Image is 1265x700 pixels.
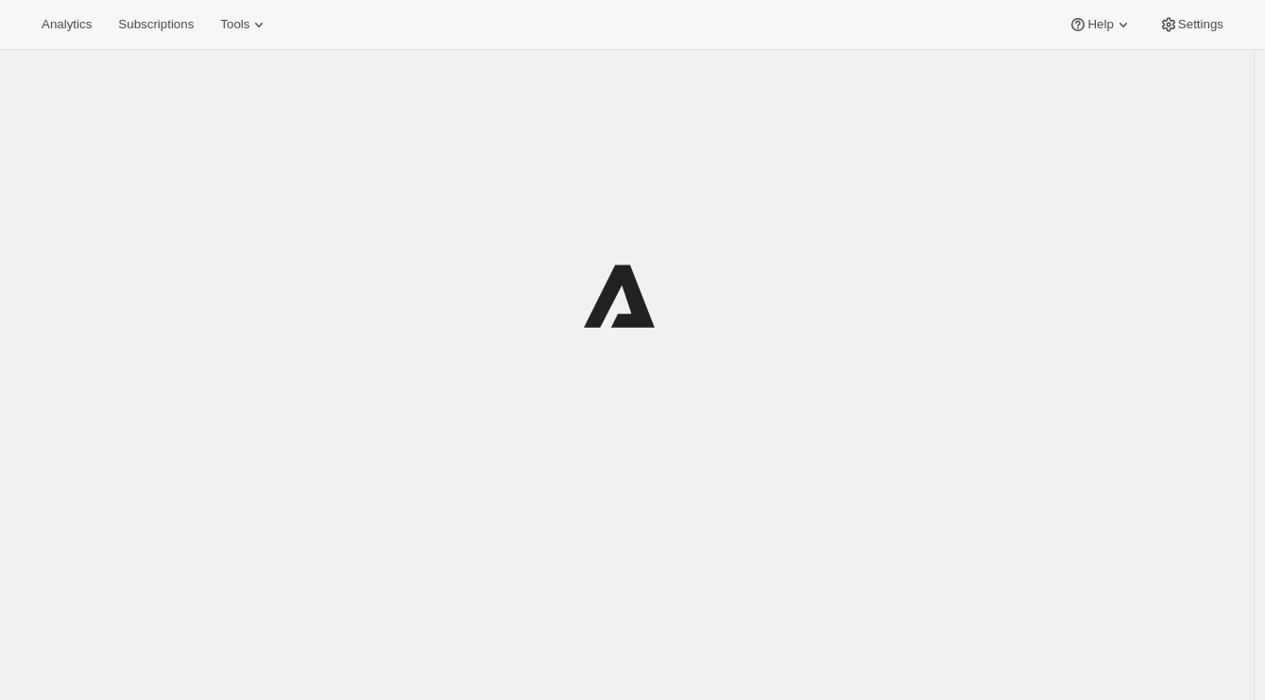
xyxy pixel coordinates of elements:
span: Subscriptions [118,17,194,32]
button: Analytics [30,11,103,38]
button: Settings [1148,11,1235,38]
button: Help [1057,11,1143,38]
span: Settings [1178,17,1223,32]
span: Analytics [42,17,92,32]
button: Subscriptions [107,11,205,38]
span: Help [1087,17,1113,32]
span: Tools [220,17,249,32]
button: Tools [209,11,280,38]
